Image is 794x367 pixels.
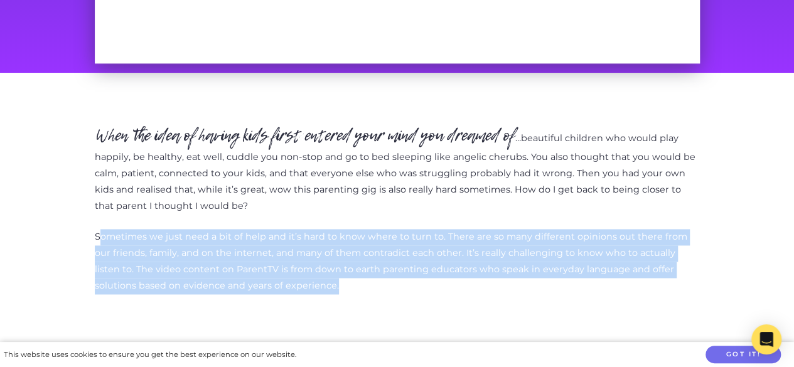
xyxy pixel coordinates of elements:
[95,124,513,146] em: When the idea of having kids first entered your mind you dreamed of
[95,229,700,294] p: Sometimes we just need a bit of help and it’s hard to know where to turn to. There are so many di...
[705,346,781,364] button: Got it!
[4,348,296,361] div: This website uses cookies to ensure you get the best experience on our website.
[751,324,781,354] div: Open Intercom Messenger
[95,122,700,215] p: …beautiful children who would play happily, be healthy, eat well, cuddle you non-stop and go to b...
